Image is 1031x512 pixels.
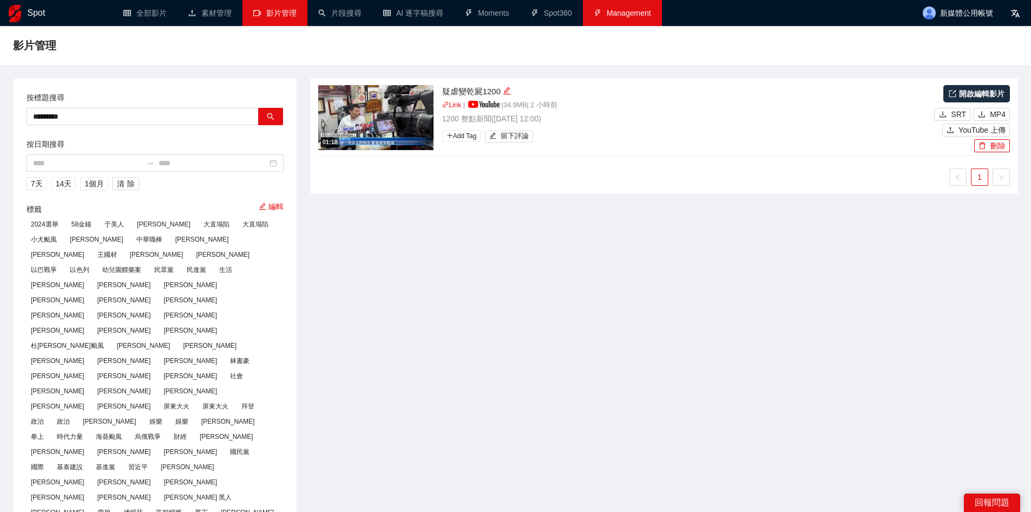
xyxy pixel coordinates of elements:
[993,168,1010,186] button: right
[133,218,195,230] span: [PERSON_NAME]
[949,90,956,98] span: export
[126,249,188,261] span: [PERSON_NAME]
[124,461,152,473] span: 習近平
[934,108,971,121] button: downloadSRT
[442,101,462,109] a: linkLink
[971,168,988,186] li: 1
[318,9,362,17] a: search片段搜尋
[52,461,87,473] span: 基泰建設
[503,87,511,95] span: edit
[465,9,509,17] a: thunderboltMoments
[150,264,178,276] span: 民眾黨
[955,174,961,181] span: left
[179,340,241,352] span: [PERSON_NAME]
[318,85,434,150] img: a7e20654-5e5a-4a92-a3e4-0be859f67b15.jpg
[78,416,141,427] span: [PERSON_NAME]
[979,142,986,151] span: delete
[27,370,89,382] span: [PERSON_NAME]
[159,400,194,412] span: 屏東大火
[159,279,221,291] span: [PERSON_NAME]
[253,9,261,17] span: video-camera
[123,9,167,17] a: table全部影片
[974,108,1010,121] button: downloadMP4
[947,126,954,135] span: upload
[964,494,1020,512] div: 回報問題
[199,218,234,230] span: 大直塌陷
[949,168,967,186] li: 上一頁
[93,294,155,306] span: [PERSON_NAME]
[27,461,48,473] span: 國際
[52,416,74,427] span: 政治
[93,249,121,261] span: 王國材
[27,476,89,488] span: [PERSON_NAME]
[159,370,221,382] span: [PERSON_NAME]
[171,416,193,427] span: 娛樂
[974,139,1010,152] button: delete刪除
[258,108,283,125] button: search
[446,132,453,139] span: plus
[27,264,61,276] span: 以巴戰爭
[442,130,481,142] span: Add Tag
[442,113,932,125] p: 1200 整點新聞 ( [DATE] 12:00 )
[52,431,87,443] span: 時代力量
[65,234,128,245] span: [PERSON_NAME]
[182,264,211,276] span: 民進黨
[226,370,247,382] span: 社會
[145,416,167,427] span: 娛樂
[531,9,572,17] a: thunderboltSpot360
[93,476,155,488] span: [PERSON_NAME]
[192,249,254,261] span: [PERSON_NAME]
[27,491,89,503] span: [PERSON_NAME]
[159,385,221,397] span: [PERSON_NAME]
[130,431,165,443] span: 烏俄戰爭
[237,400,259,412] span: 拜登
[939,111,947,119] span: download
[971,169,988,185] a: 1
[990,108,1006,120] span: MP4
[159,355,221,367] span: [PERSON_NAME]
[594,9,651,17] a: thunderboltManagement
[27,400,89,412] span: [PERSON_NAME]
[943,85,1010,102] a: 開啟編輯影片
[383,9,443,17] a: tableAI 逐字稿搜尋
[259,203,266,210] span: edit
[321,138,339,147] div: 01:18
[468,101,500,108] img: yt_logo_rgb_light.a676ea31.png
[949,168,967,186] button: left
[503,85,511,98] div: 編輯
[93,325,155,336] span: [PERSON_NAME]
[226,446,254,458] span: 國民黨
[27,279,89,291] span: [PERSON_NAME]
[93,491,155,503] span: [PERSON_NAME]
[489,132,496,140] span: edit
[159,309,221,321] span: [PERSON_NAME]
[951,108,966,120] span: SRT
[215,264,237,276] span: 生活
[98,264,146,276] span: 幼兒園餵藥案
[27,325,89,336] span: [PERSON_NAME]
[159,325,221,336] span: [PERSON_NAME]
[31,178,35,190] span: 7
[266,9,297,17] span: 影片管理
[51,177,76,190] button: 14天
[93,370,155,382] span: [PERSON_NAME]
[93,446,155,458] span: [PERSON_NAME]
[978,111,986,119] span: download
[998,174,1004,181] span: right
[27,309,89,321] span: [PERSON_NAME]
[156,461,219,473] span: [PERSON_NAME]
[93,400,155,412] span: [PERSON_NAME]
[91,431,126,443] span: 海葵颱風
[993,168,1010,186] li: 下一頁
[923,7,936,20] img: avatar
[27,431,48,443] span: 拳上
[159,491,236,503] span: [PERSON_NAME] 黑人
[13,37,56,54] span: 影片管理
[942,124,1010,137] button: uploadYouTube 上傳
[442,85,932,98] div: 疑虐變乾屍1200
[80,177,108,190] button: 1個月
[27,416,48,427] span: 政治
[188,9,232,17] a: upload素材管理
[56,178,64,190] span: 14
[159,294,221,306] span: [PERSON_NAME]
